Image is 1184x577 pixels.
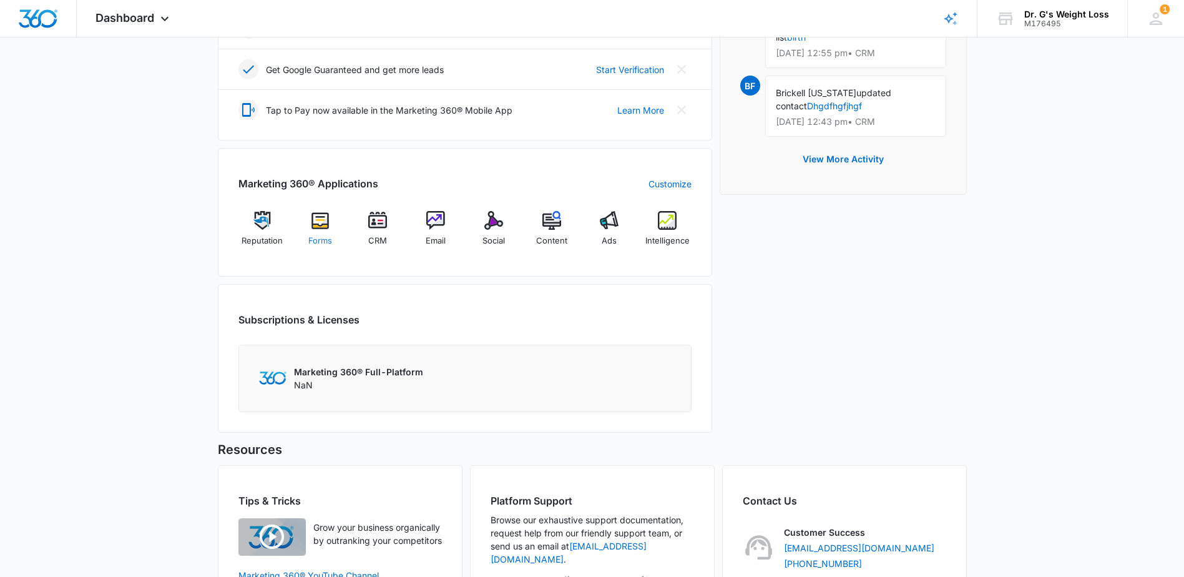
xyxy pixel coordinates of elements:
a: CRM [354,211,402,256]
div: account name [1024,9,1109,19]
a: Social [470,211,518,256]
p: Get Google Guaranteed and get more leads [266,63,444,76]
button: Close [672,59,692,79]
p: Customer Success [784,526,865,539]
a: Dhgdfhgfjhgf [807,101,862,111]
img: Quick Overview Video [238,518,306,556]
p: Browse our exhaustive support documentation, request help from our friendly support team, or send... [491,513,694,566]
a: Customize [648,177,692,190]
a: Start Verification [596,63,664,76]
span: Social [482,235,505,247]
p: Tap to Pay now available in the Marketing 360® Mobile App [266,104,512,117]
h5: Resources [218,440,967,459]
span: Reputation [242,235,283,247]
h2: Tips & Tricks [238,493,442,508]
span: Forms [308,235,332,247]
span: Content [536,235,567,247]
a: Forms [296,211,344,256]
span: Dashboard [95,11,154,24]
a: Content [527,211,575,256]
a: [PHONE_NUMBER] [784,557,862,570]
span: Brickell [US_STATE] [776,87,856,98]
h2: Subscriptions & Licenses [238,312,360,327]
img: Customer Success [743,531,775,564]
p: Marketing 360® Full-Platform [294,365,423,378]
a: Email [412,211,460,256]
span: CRM [368,235,387,247]
a: Learn More [617,104,664,117]
span: BF [740,76,760,96]
span: Email [426,235,446,247]
button: View More Activity [790,144,896,174]
a: Ads [585,211,634,256]
h2: Platform Support [491,493,694,508]
a: [EMAIL_ADDRESS][DOMAIN_NAME] [491,541,647,565]
span: 1 [1160,4,1170,14]
a: [EMAIL_ADDRESS][DOMAIN_NAME] [784,541,934,555]
h2: Marketing 360® Applications [238,176,378,191]
a: Intelligence [643,211,692,256]
div: NaN [294,365,423,392]
span: Intelligence [645,235,690,247]
span: Ads [602,235,617,247]
p: [DATE] 12:43 pm • CRM [776,117,936,126]
button: Close [672,100,692,120]
p: Grow your business organically by outranking your competitors [313,521,442,547]
div: account id [1024,19,1109,28]
div: notifications count [1160,4,1170,14]
a: Reputation [238,211,286,256]
p: [DATE] 12:55 pm • CRM [776,49,936,57]
h2: Contact Us [743,493,946,508]
img: Marketing 360 Logo [259,372,286,385]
